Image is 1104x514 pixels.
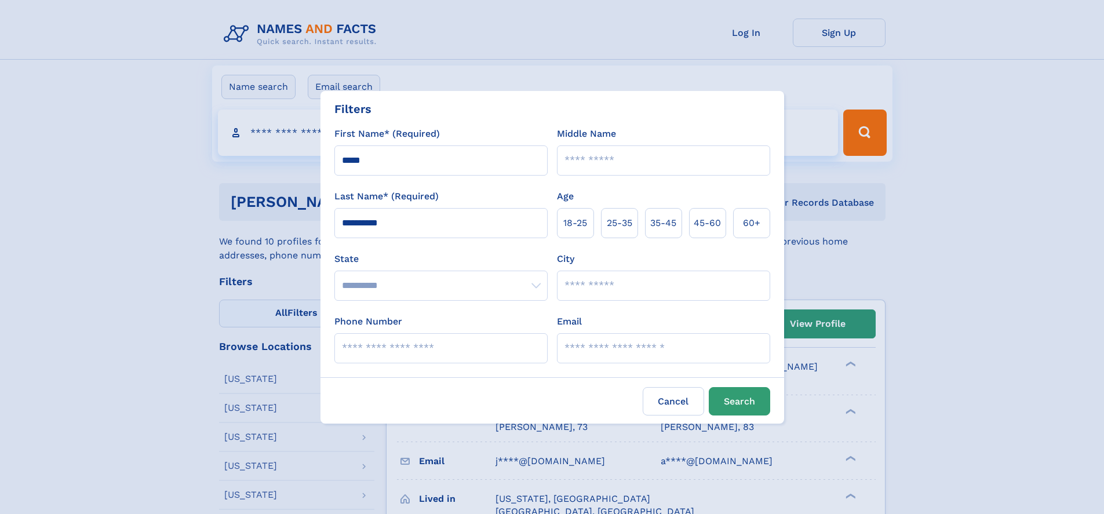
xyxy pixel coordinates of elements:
[557,189,574,203] label: Age
[709,387,770,415] button: Search
[334,100,371,118] div: Filters
[557,127,616,141] label: Middle Name
[334,252,548,266] label: State
[694,216,721,230] span: 45‑60
[643,387,704,415] label: Cancel
[743,216,760,230] span: 60+
[334,189,439,203] label: Last Name* (Required)
[650,216,676,230] span: 35‑45
[334,127,440,141] label: First Name* (Required)
[334,315,402,329] label: Phone Number
[557,315,582,329] label: Email
[557,252,574,266] label: City
[563,216,587,230] span: 18‑25
[607,216,632,230] span: 25‑35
